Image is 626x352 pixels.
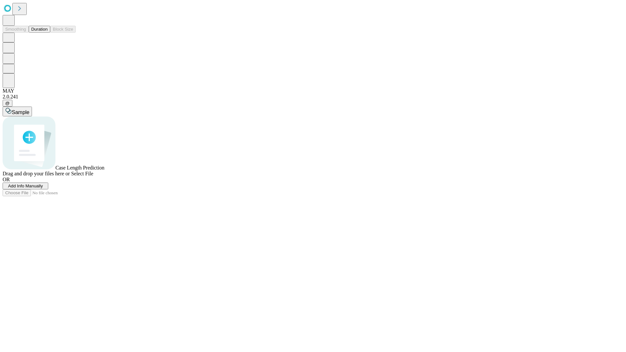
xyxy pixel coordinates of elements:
[3,177,10,182] span: OR
[71,171,93,176] span: Select File
[12,110,29,115] span: Sample
[29,26,50,33] button: Duration
[3,94,623,100] div: 2.0.241
[3,183,48,189] button: Add Info Manually
[8,183,43,188] span: Add Info Manually
[3,88,623,94] div: MAY
[5,101,10,106] span: @
[3,100,12,107] button: @
[55,165,104,170] span: Case Length Prediction
[50,26,76,33] button: Block Size
[3,171,70,176] span: Drag and drop your files here or
[3,107,32,116] button: Sample
[3,26,29,33] button: Smoothing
